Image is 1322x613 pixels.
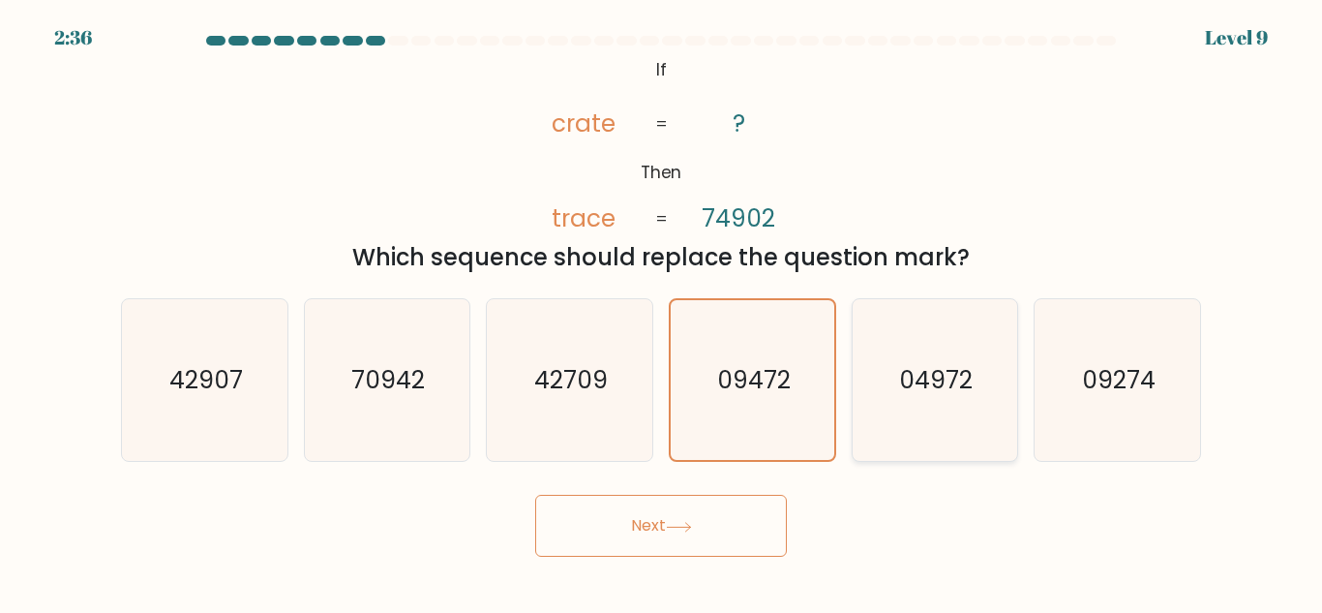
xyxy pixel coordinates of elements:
text: 42907 [169,363,243,397]
tspan: = [655,112,668,136]
text: 04972 [900,363,974,397]
tspan: If [656,58,667,81]
tspan: trace [552,201,616,235]
tspan: = [655,207,668,230]
tspan: 74902 [702,202,775,236]
tspan: ? [733,107,745,140]
div: 2:36 [54,23,92,52]
text: 42709 [534,363,608,397]
text: 09274 [1082,363,1156,397]
text: 70942 [352,363,426,397]
div: Which sequence should replace the question mark? [133,240,1189,275]
button: Next [535,495,787,557]
div: Level 9 [1205,23,1268,52]
text: 09472 [717,363,791,397]
tspan: crate [552,107,616,140]
svg: @import url('[URL][DOMAIN_NAME]); [512,53,810,237]
tspan: Then [641,161,682,184]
